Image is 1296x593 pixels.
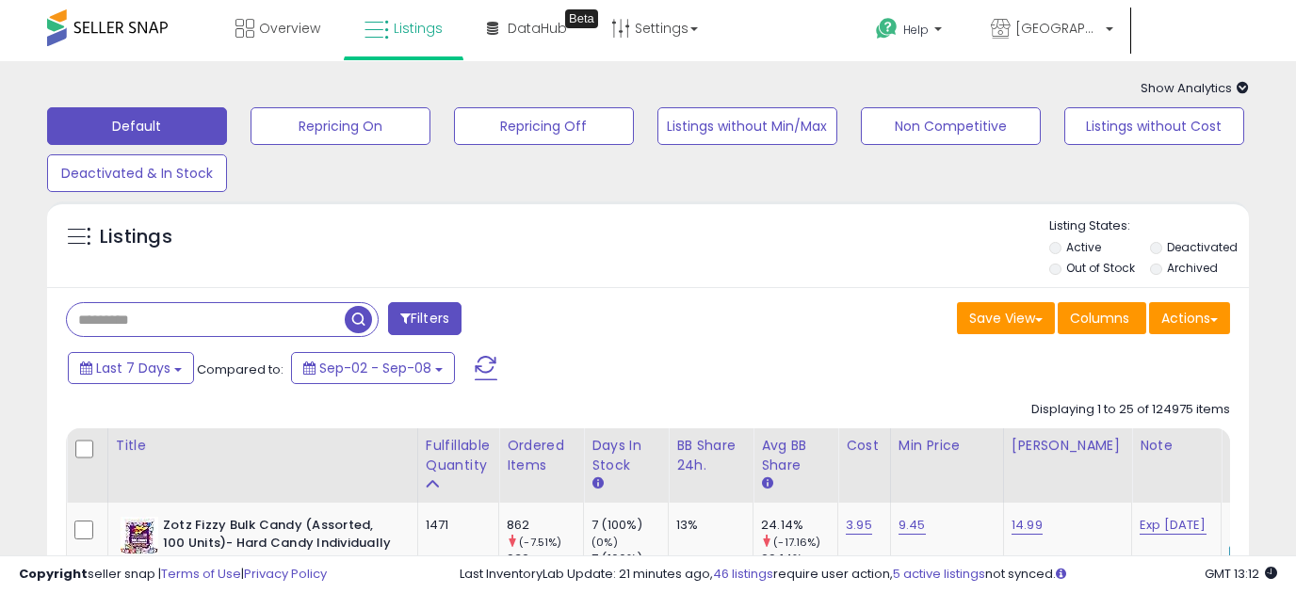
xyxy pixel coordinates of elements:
[1149,302,1230,334] button: Actions
[773,535,820,550] small: (-17.16%)
[47,154,227,192] button: Deactivated & In Stock
[676,436,745,475] div: BB Share 24h.
[319,359,431,377] span: Sep-02 - Sep-08
[1012,436,1124,456] div: [PERSON_NAME]
[846,436,883,456] div: Cost
[1015,19,1100,38] span: [GEOGRAPHIC_DATA]
[259,19,320,38] span: Overview
[1066,260,1135,276] label: Out of Stock
[846,516,872,535] a: 3.95
[957,302,1055,334] button: Save View
[121,517,158,554] img: 51XbsmbhiVL._SL40_.jpg
[507,436,575,475] div: Ordered Items
[899,436,996,456] div: Min Price
[19,566,327,584] div: seller snap | |
[116,436,410,456] div: Title
[676,517,738,534] div: 13%
[508,19,567,38] span: DataHub
[1167,239,1238,255] label: Deactivated
[161,565,241,583] a: Terms of Use
[197,361,283,378] span: Compared to:
[861,3,961,61] a: Help
[426,436,491,475] div: Fulfillable Quantity
[291,352,455,384] button: Sep-02 - Sep-08
[1070,309,1129,328] span: Columns
[507,551,583,568] div: 932
[100,224,172,250] h5: Listings
[591,535,618,550] small: (0%)
[244,565,327,583] a: Privacy Policy
[426,517,484,534] div: 1471
[875,17,899,40] i: Get Help
[1140,436,1213,456] div: Note
[591,517,668,534] div: 7 (100%)
[903,22,929,38] span: Help
[761,517,837,534] div: 24.14%
[96,359,170,377] span: Last 7 Days
[507,517,583,534] div: 862
[394,19,443,38] span: Listings
[47,107,227,145] button: Default
[460,566,1277,584] div: Last InventoryLab Update: 21 minutes ago, require user action, not synced.
[761,436,830,475] div: Avg BB Share
[591,436,660,475] div: Days In Stock
[19,565,88,583] strong: Copyright
[388,302,462,335] button: Filters
[893,565,985,583] a: 5 active listings
[713,565,773,583] a: 46 listings
[591,475,603,492] small: Days In Stock.
[899,516,926,535] a: 9.45
[1012,516,1043,535] a: 14.99
[68,352,194,384] button: Last 7 Days
[1058,302,1146,334] button: Columns
[1064,107,1244,145] button: Listings without Cost
[1141,79,1249,97] span: Show Analytics
[761,551,837,568] div: 29.14%
[591,551,668,568] div: 7 (100%)
[565,9,598,28] div: Tooltip anchor
[519,535,561,550] small: (-7.51%)
[657,107,837,145] button: Listings without Min/Max
[1049,217,1249,235] p: Listing States:
[1066,239,1101,255] label: Active
[454,107,634,145] button: Repricing Off
[1167,260,1218,276] label: Archived
[1031,401,1230,419] div: Displaying 1 to 25 of 124975 items
[761,475,772,492] small: Avg BB Share.
[1205,565,1277,583] span: 2025-09-16 13:12 GMT
[251,107,430,145] button: Repricing On
[1140,516,1207,535] a: Exp [DATE]
[861,107,1041,145] button: Non Competitive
